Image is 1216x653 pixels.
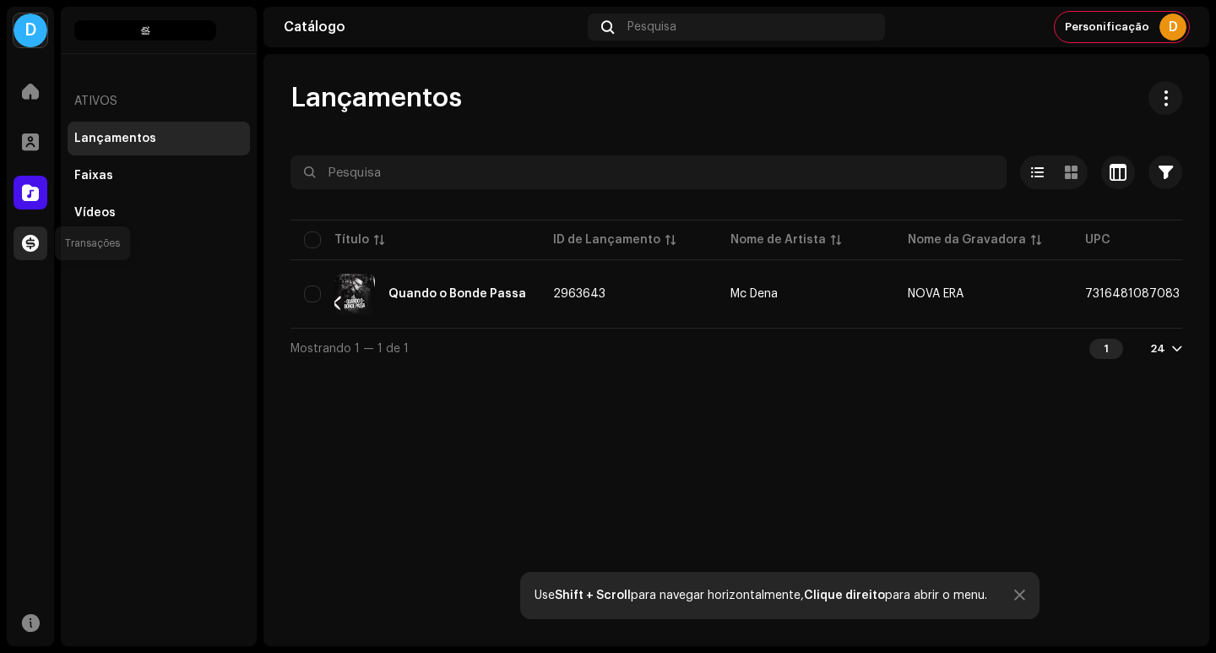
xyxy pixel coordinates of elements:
[68,196,250,230] re-m-nav-item: Vídeos
[334,274,375,314] img: b399fba1-f5a3-466b-8cc4-52de90df9d39
[627,20,676,34] span: Pesquisa
[730,231,826,248] div: Nome de Artista
[290,343,409,355] span: Mostrando 1 — 1 de 1
[74,206,116,220] div: Vídeos
[284,20,581,34] div: Catálogo
[804,590,885,601] strong: Clique direito
[68,81,250,122] re-a-nav-header: Ativos
[1085,288,1180,300] span: 7316481087083
[290,81,462,115] span: Lançamentos
[1089,339,1123,359] div: 1
[553,231,660,248] div: ID de Lançamento
[908,288,964,300] span: NOVA ERA
[1065,20,1149,34] span: Personificação
[908,231,1026,248] div: Nome da Gravadora
[388,288,526,300] div: Quando o Bonde Passa
[14,14,47,47] div: D
[68,159,250,193] re-m-nav-item: Faixas
[730,288,881,300] span: Mc Dena
[1150,342,1165,356] div: 24
[553,288,605,300] span: 2963643
[74,132,156,145] div: Lançamentos
[555,590,631,601] strong: Shift + Scroll
[1159,14,1186,41] div: D
[290,155,1007,189] input: Pesquisa
[535,589,987,602] div: Use para navegar horizontalmente, para abrir o menu.
[730,288,778,300] div: Mc Dena
[74,169,113,182] div: Faixas
[68,122,250,155] re-m-nav-item: Lançamentos
[334,231,369,248] div: Título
